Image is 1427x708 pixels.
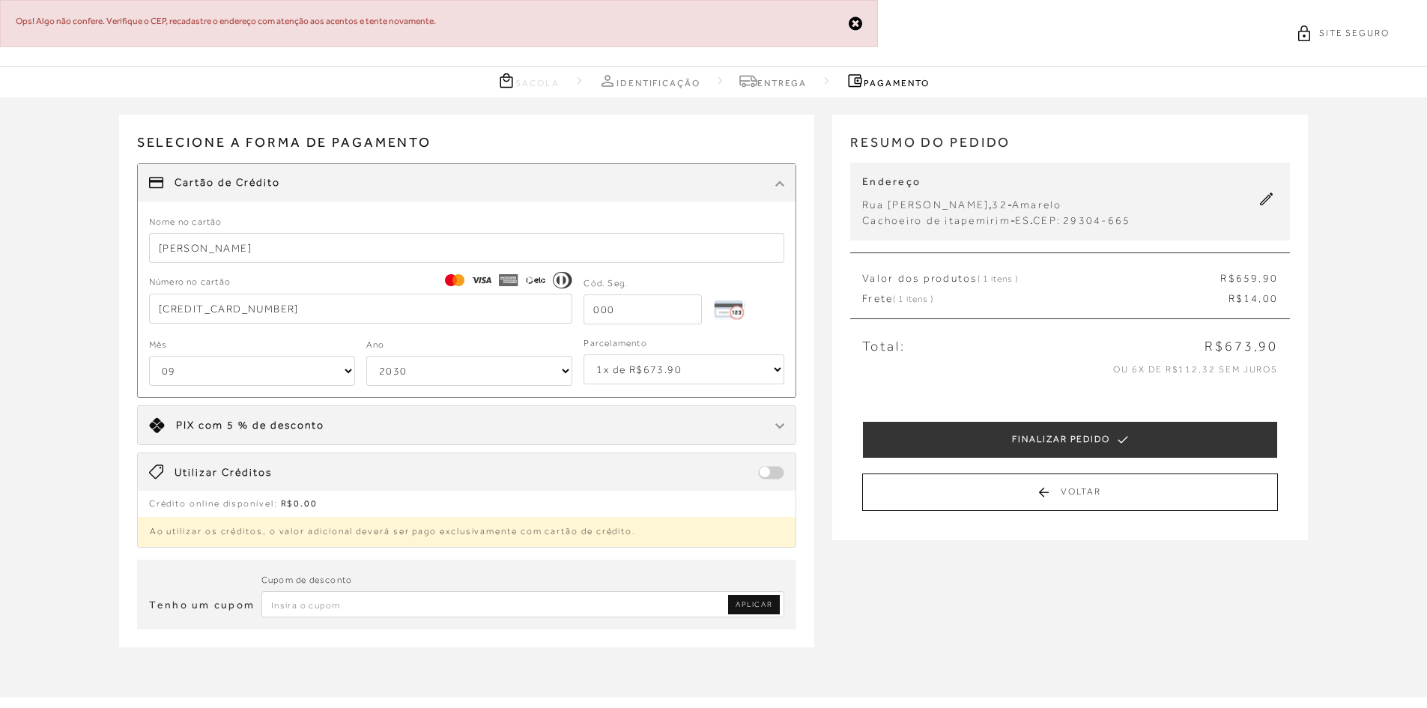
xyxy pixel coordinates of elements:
[137,133,797,163] span: Selecione a forma de pagamento
[893,294,933,304] span: ( 1 itens )
[149,498,278,509] span: Crédito online disponível:
[728,595,780,614] a: Aplicar Código
[281,498,318,509] span: R$0.00
[862,214,1011,226] span: Cachoeiro de itapemirim
[775,423,784,429] img: chevron
[862,175,1130,190] p: Endereço
[584,294,702,324] input: 000
[992,199,1007,211] span: 32
[1113,364,1278,375] span: ou 6x de R$112,32 sem juros
[199,419,324,431] span: com 5 % de desconto
[149,215,222,229] label: Nome no cartão
[149,598,255,613] h3: Tenho um cupom
[584,276,628,291] label: Cód. Seg.
[1063,214,1130,226] span: 29304-665
[862,197,1130,213] div: , -
[978,273,1018,284] span: ( 1 itens )
[1220,272,1235,284] span: R$
[261,573,352,587] label: Cupom de desconto
[775,181,784,187] img: chevron
[497,71,560,90] a: Sacola
[599,71,700,90] a: Identificação
[862,473,1278,511] button: Voltar
[1033,214,1061,226] span: CEP:
[862,271,1017,286] span: Valor dos produtos
[736,599,772,610] span: APLICAR
[176,419,195,431] span: PIX
[261,591,785,617] input: Inserir Código da Promoção
[149,338,168,352] label: Mês
[366,338,385,352] label: Ano
[1012,199,1062,211] span: Amarelo
[149,294,573,324] input: 0000 0000 0000 0000
[1228,292,1243,304] span: R$
[739,71,807,90] a: Entrega
[1258,292,1278,304] span: ,00
[846,71,929,90] a: Pagamento
[862,337,905,356] span: Total:
[175,175,280,190] span: Cartão de Crédito
[149,233,785,263] input: Ex. João S Silva
[1319,27,1390,40] span: SITE SEGURO
[1236,272,1259,284] span: 659
[175,465,272,480] span: Utilizar Créditos
[1258,272,1278,284] span: ,90
[862,421,1278,459] button: FINALIZAR PEDIDO
[1205,337,1278,356] span: R$673,90
[862,213,1130,229] div: - .
[862,199,989,211] span: Rua [PERSON_NAME]
[862,291,933,306] span: Frete
[138,517,796,547] p: Ao utilizar os créditos, o valor adicional deverá ser pago exclusivamente com cartão de crédito.
[584,336,646,351] label: Parcelamento
[149,275,231,289] span: Número no cartão
[1243,292,1258,304] span: 14
[850,133,1290,163] h2: RESUMO DO PEDIDO
[1015,214,1030,226] span: ES
[16,16,862,31] div: Ops! Algo não confere. Verifique o CEP, recadastre o endereço com atenção aos acentos e tente nov...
